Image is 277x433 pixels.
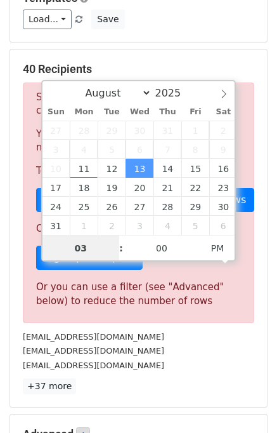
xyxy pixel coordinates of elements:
[98,108,126,116] span: Tue
[209,159,237,178] span: August 16, 2025
[126,121,153,140] span: July 30, 2025
[98,121,126,140] span: July 29, 2025
[181,197,209,216] span: August 29, 2025
[98,140,126,159] span: August 5, 2025
[42,216,70,235] span: August 31, 2025
[153,108,181,116] span: Thu
[23,332,164,342] small: [EMAIL_ADDRESS][DOMAIN_NAME]
[42,236,120,261] input: Hour
[70,140,98,159] span: August 4, 2025
[98,159,126,178] span: August 12, 2025
[209,197,237,216] span: August 30, 2025
[23,10,72,29] a: Load...
[36,128,241,154] p: Your current plan supports a daily maximum of .
[153,140,181,159] span: August 7, 2025
[70,178,98,197] span: August 18, 2025
[181,178,209,197] span: August 22, 2025
[36,164,241,178] p: To send these emails, you can either:
[36,91,241,117] p: Sorry, you don't have enough daily email credits to send these emails.
[70,216,98,235] span: September 1, 2025
[42,108,70,116] span: Sun
[23,378,76,394] a: +37 more
[214,372,277,433] iframe: Chat Widget
[153,178,181,197] span: August 21, 2025
[209,140,237,159] span: August 9, 2025
[42,159,70,178] span: August 10, 2025
[42,197,70,216] span: August 24, 2025
[98,178,126,197] span: August 19, 2025
[36,246,143,270] a: Sign up for a plan
[70,197,98,216] span: August 25, 2025
[42,140,70,159] span: August 3, 2025
[36,280,241,309] div: Or you can use a filter (see "Advanced" below) to reduce the number of rows
[70,159,98,178] span: August 11, 2025
[181,121,209,140] span: August 1, 2025
[98,216,126,235] span: September 2, 2025
[36,222,241,236] p: Or
[181,159,209,178] span: August 15, 2025
[153,216,181,235] span: September 4, 2025
[153,159,181,178] span: August 14, 2025
[42,121,70,140] span: July 27, 2025
[126,197,153,216] span: August 27, 2025
[23,62,254,76] h5: 40 Recipients
[98,197,126,216] span: August 26, 2025
[126,159,153,178] span: August 13, 2025
[70,108,98,116] span: Mon
[209,178,237,197] span: August 23, 2025
[209,108,237,116] span: Sat
[181,216,209,235] span: September 5, 2025
[91,10,124,29] button: Save
[126,108,153,116] span: Wed
[126,178,153,197] span: August 20, 2025
[123,236,200,261] input: Minute
[23,346,164,356] small: [EMAIL_ADDRESS][DOMAIN_NAME]
[181,140,209,159] span: August 8, 2025
[151,87,197,99] input: Year
[70,121,98,140] span: July 28, 2025
[126,216,153,235] span: September 3, 2025
[119,236,123,261] span: :
[126,140,153,159] span: August 6, 2025
[209,216,237,235] span: September 6, 2025
[200,236,235,261] span: Click to toggle
[36,188,254,212] a: Choose a Google Sheet with fewer rows
[181,108,209,116] span: Fri
[153,121,181,140] span: July 31, 2025
[42,178,70,197] span: August 17, 2025
[23,361,164,370] small: [EMAIL_ADDRESS][DOMAIN_NAME]
[209,121,237,140] span: August 2, 2025
[153,197,181,216] span: August 28, 2025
